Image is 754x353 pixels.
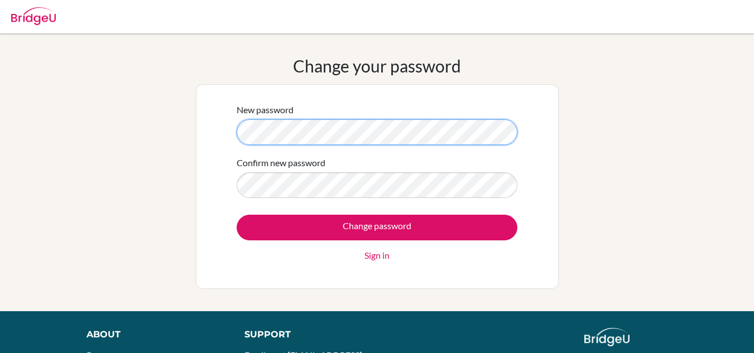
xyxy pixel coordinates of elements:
[364,249,390,262] a: Sign in
[293,56,461,76] h1: Change your password
[244,328,366,341] div: Support
[87,328,219,341] div: About
[11,7,56,25] img: Bridge-U
[237,215,517,240] input: Change password
[584,328,630,346] img: logo_white@2x-f4f0deed5e89b7ecb1c2cc34c3e3d731f90f0f143d5ea2071677605dd97b5244.png
[237,103,294,117] label: New password
[237,156,325,170] label: Confirm new password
